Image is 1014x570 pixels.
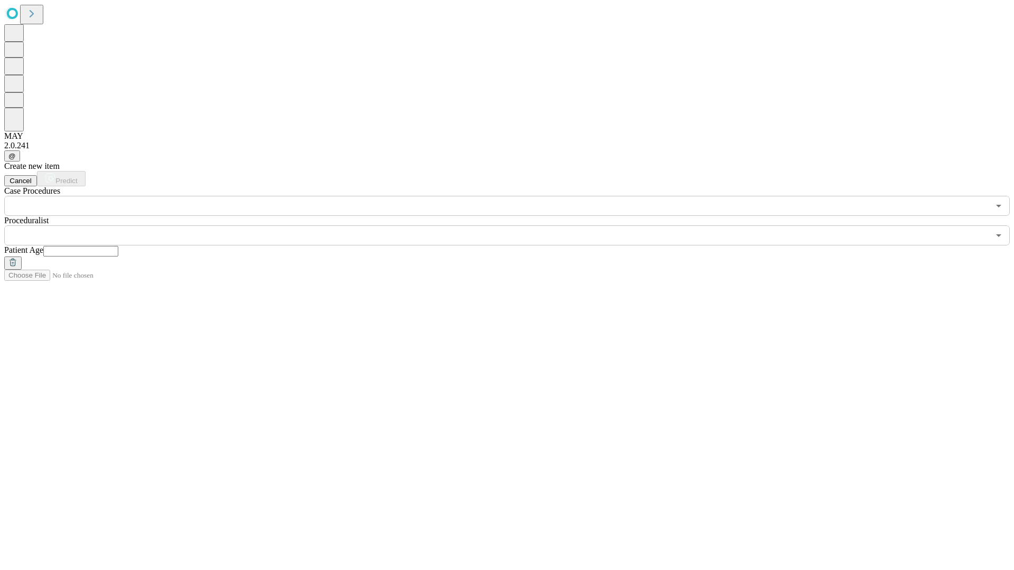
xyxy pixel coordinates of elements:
[991,198,1006,213] button: Open
[4,161,60,170] span: Create new item
[4,150,20,161] button: @
[4,175,37,186] button: Cancel
[4,141,1010,150] div: 2.0.241
[4,216,49,225] span: Proceduralist
[55,177,77,185] span: Predict
[4,186,60,195] span: Scheduled Procedure
[4,245,43,254] span: Patient Age
[8,152,16,160] span: @
[37,171,86,186] button: Predict
[4,131,1010,141] div: MAY
[10,177,32,185] span: Cancel
[991,228,1006,243] button: Open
